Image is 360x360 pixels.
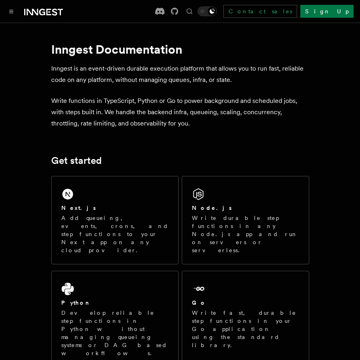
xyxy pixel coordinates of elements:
p: Develop reliable step functions in Python without managing queueing systems or DAG based workflows. [61,309,169,357]
p: Write functions in TypeScript, Python or Go to power background and scheduled jobs, with steps bu... [51,95,309,129]
h2: Go [192,299,206,307]
h2: Python [61,299,91,307]
p: Inngest is an event-driven durable execution platform that allows you to run fast, reliable code ... [51,63,309,86]
a: Next.jsAdd queueing, events, crons, and step functions to your Next app on any cloud provider. [51,176,179,264]
p: Add queueing, events, crons, and step functions to your Next app on any cloud provider. [61,214,169,254]
a: Get started [51,155,102,166]
h2: Next.js [61,204,96,212]
button: Toggle dark mode [198,6,217,16]
button: Toggle navigation [6,6,16,16]
a: Sign Up [300,5,354,18]
h1: Inngest Documentation [51,42,309,57]
p: Write fast, durable step functions in your Go application using the standard library. [192,309,299,349]
a: Contact sales [223,5,297,18]
h2: Node.js [192,204,232,212]
a: Node.jsWrite durable step functions in any Node.js app and run on servers or serverless. [182,176,309,264]
button: Find something... [185,6,194,16]
p: Write durable step functions in any Node.js app and run on servers or serverless. [192,214,299,254]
